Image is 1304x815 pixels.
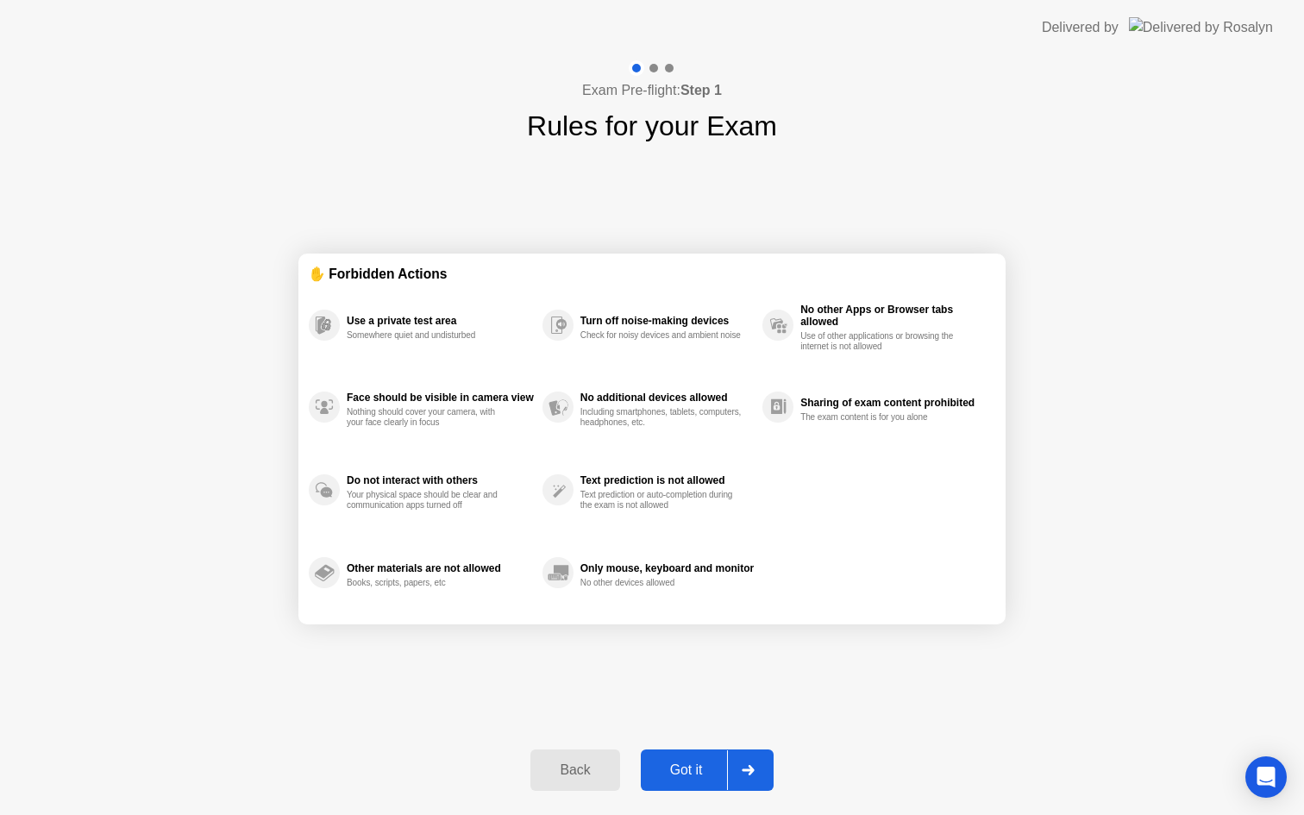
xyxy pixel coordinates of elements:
[580,578,743,588] div: No other devices allowed
[800,412,963,423] div: The exam content is for you alone
[347,330,510,341] div: Somewhere quiet and undisturbed
[800,397,987,409] div: Sharing of exam content prohibited
[347,490,510,511] div: Your physical space should be clear and communication apps turned off
[527,105,777,147] h1: Rules for your Exam
[1042,17,1119,38] div: Delivered by
[582,80,722,101] h4: Exam Pre-flight:
[530,749,619,791] button: Back
[536,762,614,778] div: Back
[347,578,510,588] div: Books, scripts, papers, etc
[580,315,754,327] div: Turn off noise-making devices
[680,83,722,97] b: Step 1
[347,392,534,404] div: Face should be visible in camera view
[309,264,995,284] div: ✋ Forbidden Actions
[347,315,534,327] div: Use a private test area
[580,474,754,486] div: Text prediction is not allowed
[580,562,754,574] div: Only mouse, keyboard and monitor
[800,331,963,352] div: Use of other applications or browsing the internet is not allowed
[580,392,754,404] div: No additional devices allowed
[1129,17,1273,37] img: Delivered by Rosalyn
[347,562,534,574] div: Other materials are not allowed
[1245,756,1287,798] div: Open Intercom Messenger
[580,330,743,341] div: Check for noisy devices and ambient noise
[800,304,987,328] div: No other Apps or Browser tabs allowed
[347,407,510,428] div: Nothing should cover your camera, with your face clearly in focus
[580,490,743,511] div: Text prediction or auto-completion during the exam is not allowed
[641,749,774,791] button: Got it
[646,762,727,778] div: Got it
[347,474,534,486] div: Do not interact with others
[580,407,743,428] div: Including smartphones, tablets, computers, headphones, etc.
